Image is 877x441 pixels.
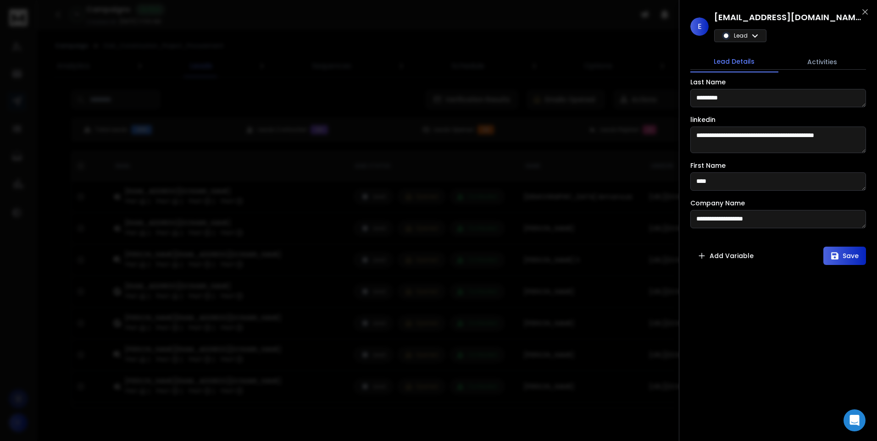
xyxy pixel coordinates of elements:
[690,79,726,85] label: Last Name
[778,52,866,72] button: Activities
[714,11,861,24] h1: [EMAIL_ADDRESS][DOMAIN_NAME]
[690,51,778,72] button: Lead Details
[844,409,866,431] div: Open Intercom Messenger
[690,116,716,123] label: linkedin
[690,162,726,169] label: First Name
[823,247,866,265] button: Save
[690,200,745,206] label: Company Name
[690,17,709,36] span: E
[690,247,761,265] button: Add Variable
[734,32,748,39] p: Lead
